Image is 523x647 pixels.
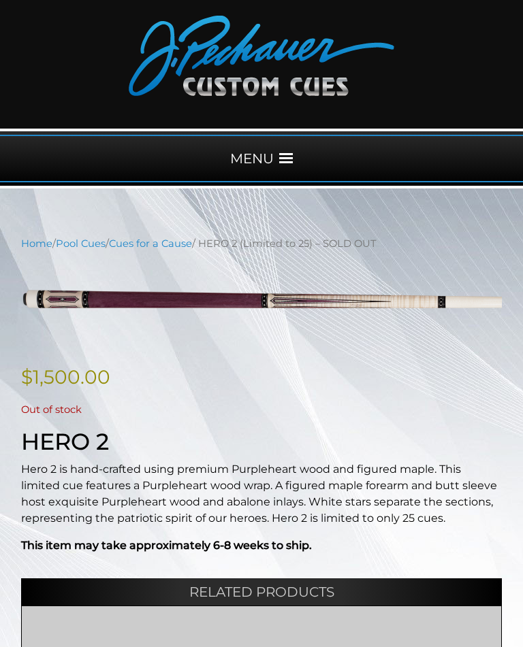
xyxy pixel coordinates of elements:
h1: HERO 2 [21,428,502,455]
img: Pechauer Custom Cues [129,16,394,96]
p: Out of stock [21,402,502,417]
strong: This item may take approximately 6-8 weeks to ship. [21,539,312,552]
a: Cues for a Cause [109,237,192,250]
span: $ [21,365,33,388]
h2: Related products [21,578,502,605]
nav: Breadcrumb [21,236,502,251]
a: Pool Cues [56,237,106,250]
p: Hero 2 is hand-crafted using premium Purpleheart wood and figured maple. This limited cue feature... [21,461,502,527]
img: WWIA-2024-warrior-cue-2.png [21,261,502,341]
a: Home [21,237,52,250]
bdi: 1,500.00 [21,365,110,388]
